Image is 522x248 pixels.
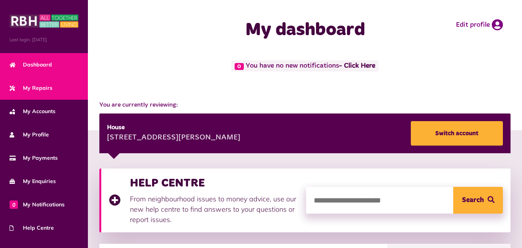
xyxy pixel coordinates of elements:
[107,123,240,132] div: House
[10,13,78,29] img: MyRBH
[235,63,244,70] span: 0
[10,107,55,115] span: My Accounts
[10,201,65,209] span: My Notifications
[10,200,18,209] span: 0
[462,187,484,214] span: Search
[339,63,375,70] a: - Click Here
[204,19,406,41] h1: My dashboard
[456,19,503,31] a: Edit profile
[10,224,54,232] span: Help Centre
[10,61,52,69] span: Dashboard
[231,60,378,71] span: You have no new notifications
[10,154,58,162] span: My Payments
[10,177,56,185] span: My Enquiries
[10,84,52,92] span: My Repairs
[130,194,298,225] p: From neighbourhood issues to money advice, use our new help centre to find answers to your questi...
[130,176,298,190] h3: HELP CENTRE
[10,36,78,43] span: Last login: [DATE]
[107,132,240,144] div: [STREET_ADDRESS][PERSON_NAME]
[10,131,49,139] span: My Profile
[99,100,511,110] span: You are currently reviewing:
[453,187,503,214] button: Search
[411,121,503,146] a: Switch account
